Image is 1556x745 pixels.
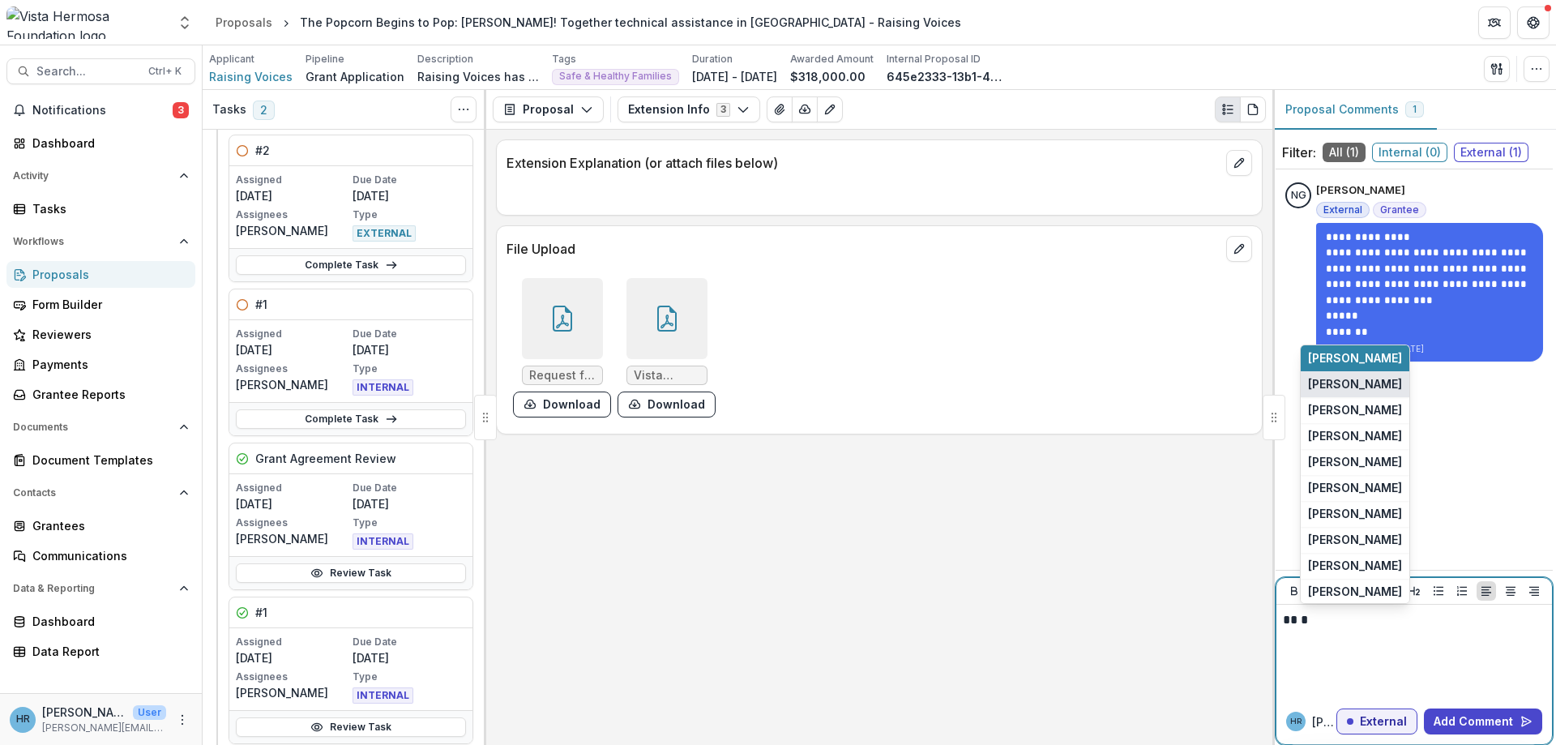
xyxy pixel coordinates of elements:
p: Due Date [353,481,466,495]
span: EXTERNAL [353,225,416,242]
a: Complete Task [236,409,466,429]
button: edit [1226,236,1252,262]
p: Pipeline [306,52,344,66]
div: Form Builder [32,296,182,313]
span: Contacts [13,487,173,499]
button: Proposal Comments [1272,90,1437,130]
div: Dashboard [32,613,182,630]
button: Open Workflows [6,229,195,255]
a: Dashboard [6,608,195,635]
p: [PERSON_NAME] [236,684,349,701]
a: Proposals [6,261,195,288]
button: Align Center [1501,581,1520,601]
div: Reviewers [32,326,182,343]
h5: #2 [255,142,270,159]
div: Communications [32,547,182,564]
p: [PERSON_NAME] [1316,182,1405,199]
p: [DATE] [236,341,349,358]
div: Tasks [32,200,182,217]
h5: #1 [255,296,267,313]
button: Add Comment [1424,709,1542,734]
p: Due Date [353,327,466,341]
p: Duration [692,52,733,66]
div: Proposals [216,14,272,31]
button: Get Help [1517,6,1550,39]
p: Assignees [236,208,349,222]
p: [DATE] [236,187,349,204]
div: Hannah Roosendaal [1290,717,1302,726]
div: Data Report [32,643,182,660]
button: Heading 2 [1404,581,1424,601]
a: Raising Voices [209,68,293,85]
a: Dashboard [6,130,195,156]
a: Communications [6,542,195,569]
p: Type [353,362,466,376]
button: Partners [1478,6,1511,39]
p: [DATE] 3:55 AM • [DATE] [1326,343,1533,355]
span: Vista Hermosa NCE Budget [DATE]-[DATE].pdf [634,369,700,383]
button: Open Activity [6,163,195,189]
p: [DATE] - [DATE] [692,68,777,85]
button: More [173,710,192,730]
a: Grantees [6,512,195,539]
p: Grant Application [306,68,404,85]
a: Form Builder [6,291,195,318]
button: Notifications3 [6,97,195,123]
button: [PERSON_NAME] [1301,423,1409,449]
nav: breadcrumb [209,11,968,34]
a: Tasks [6,195,195,222]
p: Tags [552,52,576,66]
p: Assignees [236,362,349,376]
button: [PERSON_NAME] [1301,527,1409,553]
p: [DATE] [353,187,466,204]
p: External [1360,715,1407,729]
span: Activity [13,170,173,182]
p: Extension Explanation (or attach files below) [507,153,1220,173]
span: INTERNAL [353,687,413,704]
p: Due Date [353,173,466,187]
button: Open Data & Reporting [6,576,195,602]
p: User [133,705,166,720]
p: Assigned [236,327,349,341]
button: [PERSON_NAME] [1301,345,1409,371]
p: Internal Proposal ID [887,52,981,66]
button: [PERSON_NAME] [1301,579,1409,605]
button: [PERSON_NAME] [1301,475,1409,501]
span: Request for NCE_Raising Voices_190925.pdf [529,369,596,383]
button: download-form-response [618,392,716,417]
button: Open entity switcher [173,6,196,39]
span: Documents [13,422,173,433]
p: Type [353,670,466,684]
div: Proposals [32,266,182,283]
div: Ctrl + K [145,62,185,80]
p: [PERSON_NAME][EMAIL_ADDRESS][DOMAIN_NAME] [42,721,166,735]
p: Due Date [353,635,466,649]
p: Type [353,208,466,222]
p: Applicant [209,52,254,66]
p: [PERSON_NAME] [236,530,349,547]
button: [PERSON_NAME] [1301,371,1409,397]
a: Payments [6,351,195,378]
button: Proposal [493,96,604,122]
span: External [1323,204,1362,216]
h3: Tasks [212,103,246,117]
button: External [1336,709,1417,734]
span: Notifications [32,104,173,118]
p: File Upload [507,239,1220,259]
p: Awarded Amount [790,52,874,66]
p: [PERSON_NAME] [1312,713,1336,730]
img: Vista Hermosa Foundation logo [6,6,167,39]
p: Assigned [236,173,349,187]
a: Document Templates [6,447,195,473]
span: Workflows [13,236,173,247]
p: [DATE] [236,649,349,666]
p: Type [353,516,466,530]
button: Bullet List [1429,581,1448,601]
p: [DATE] [353,649,466,666]
button: Align Left [1477,581,1496,601]
button: Ordered List [1452,581,1472,601]
div: Hannah Roosendaal [16,714,30,725]
button: edit [1226,150,1252,176]
button: PDF view [1240,96,1266,122]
